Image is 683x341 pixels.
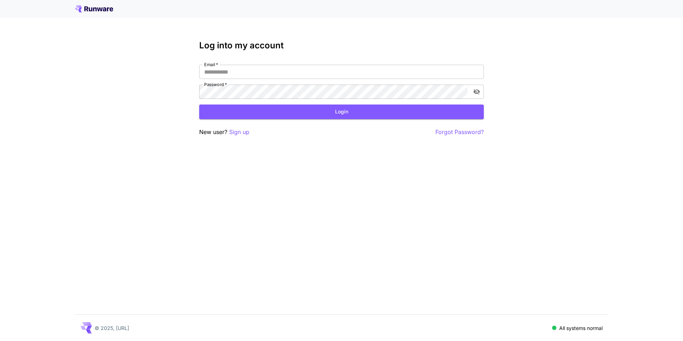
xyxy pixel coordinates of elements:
button: Sign up [229,128,249,137]
p: New user? [199,128,249,137]
button: toggle password visibility [470,85,483,98]
label: Email [204,62,218,68]
p: © 2025, [URL] [95,324,129,332]
button: Forgot Password? [435,128,484,137]
button: Login [199,105,484,119]
h3: Log into my account [199,41,484,50]
label: Password [204,81,227,87]
p: All systems normal [559,324,603,332]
